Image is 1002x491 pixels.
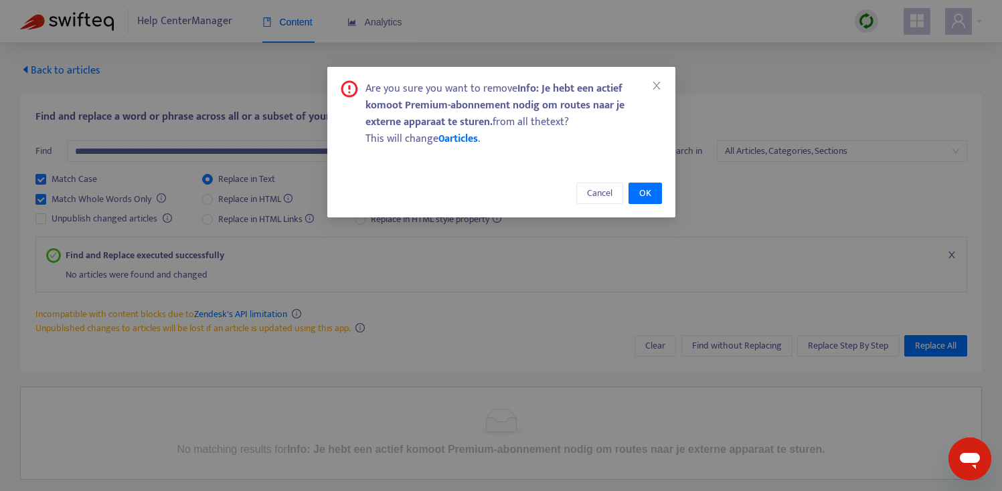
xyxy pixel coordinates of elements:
[576,183,623,204] button: Cancel
[639,186,651,201] span: OK
[587,186,612,201] span: Cancel
[365,80,662,130] div: Are you sure you want to remove from all the text ?
[651,80,662,91] span: close
[365,80,624,131] b: Info: Je hebt een actief komoot Premium-abonnement nodig om routes naar je externe apparaat te st...
[438,130,478,148] span: 0 articles
[649,78,664,93] button: Close
[365,130,662,147] div: This will change .
[629,183,662,204] button: OK
[948,437,991,480] iframe: Button to launch messaging window, conversation in progress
